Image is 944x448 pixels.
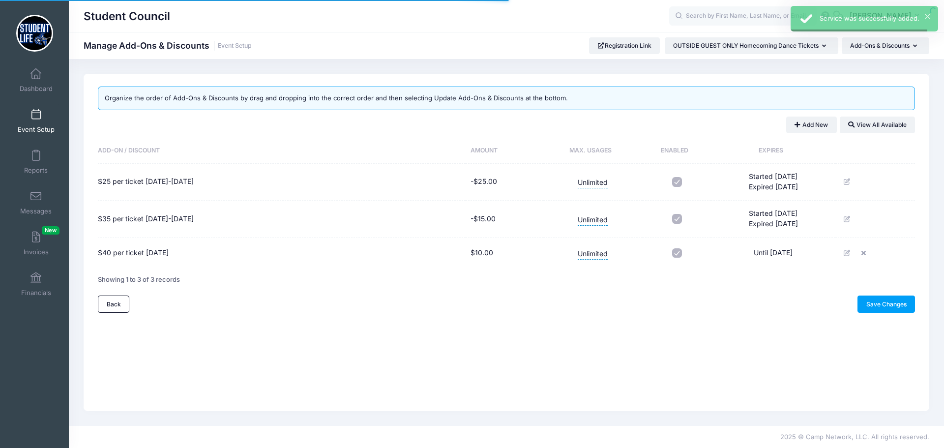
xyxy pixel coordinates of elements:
td: $40 per ticket [DATE] [98,238,466,269]
a: Save Changes [857,296,915,312]
span: Unlimited [578,246,608,260]
th: Enabled [643,138,711,164]
img: Student Council [16,15,53,52]
span: Invoices [24,248,49,256]
span: Messages [20,207,52,215]
button: OUTSIDE GUEST ONLY Homecoming Dance Tickets [665,37,838,54]
button: View All Available [840,117,915,133]
a: Dashboard [13,63,59,97]
a: Back [98,296,129,312]
a: Messages [13,185,59,220]
td: Until [DATE] [711,238,835,269]
span: Unlimited [578,212,608,226]
span: Unlimited [578,175,608,188]
a: InvoicesNew [13,226,59,261]
td: $35 per ticket [DATE]-[DATE] [98,201,466,238]
td: -$25.00 [466,164,543,201]
td: -$15.00 [466,201,543,238]
a: Registration Link [589,37,660,54]
button: × [925,14,930,19]
span: Financials [21,289,51,297]
h1: Manage Add-Ons & Discounts [84,40,252,51]
td: Started [DATE] Expired [DATE] [711,201,835,238]
button: [PERSON_NAME] [843,5,929,28]
span: Event Setup [18,125,55,134]
th: Amount [466,138,543,164]
div: Organize the order of Add-Ons & Discounts by drag and dropping into the correct order and then se... [98,87,915,110]
td: Started [DATE] Expired [DATE] [711,164,835,201]
div: Showing 1 to 3 of 3 records [98,269,180,291]
td: $10.00 [466,238,543,269]
span: 2025 © Camp Network, LLC. All rights reserved. [780,433,929,441]
a: Reports [13,145,59,179]
button: Add New [786,117,837,133]
button: Add-Ons & Discounts [842,37,929,54]
a: Event Setup [13,104,59,138]
th: Add-On / Discount [98,138,466,164]
a: Financials [13,267,59,301]
span: OUTSIDE GUEST ONLY Homecoming Dance Tickets [673,42,819,49]
h1: Student Council [84,5,170,28]
td: $25 per ticket [DATE]-[DATE] [98,164,466,201]
span: Dashboard [20,85,53,93]
span: Reports [24,166,48,175]
th: Expires [711,138,835,164]
th: Max. Usages [543,138,643,164]
input: Search by First Name, Last Name, or Email... [669,6,817,26]
div: Service was successfully added. [820,14,930,24]
a: Event Setup [218,42,252,50]
span: New [42,226,59,235]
